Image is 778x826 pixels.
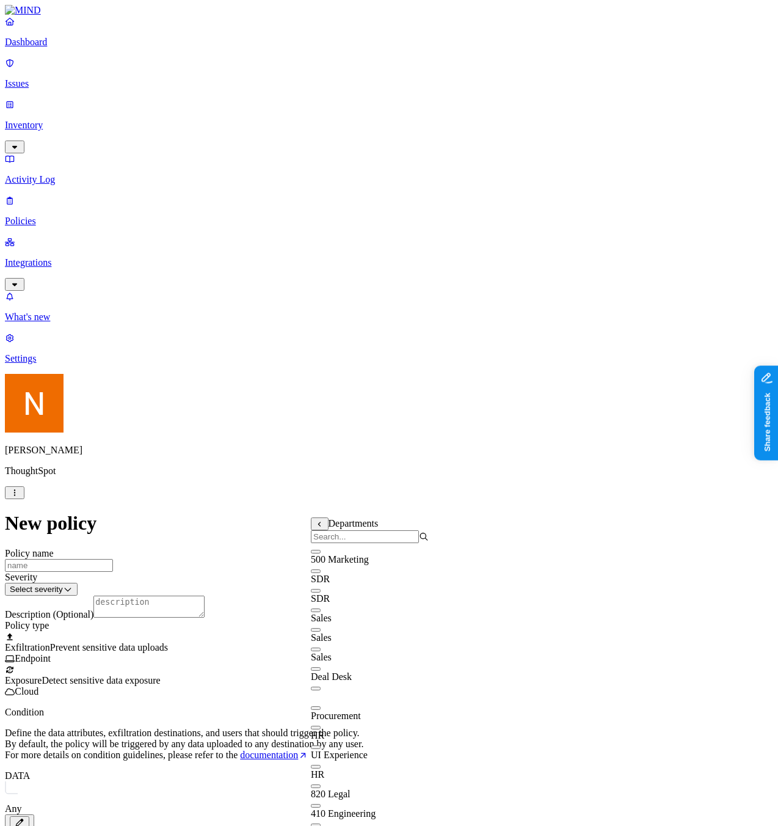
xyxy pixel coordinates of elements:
[311,574,330,584] span: SDR
[5,153,773,185] a: Activity Log
[5,445,773,456] p: [PERSON_NAME]
[5,559,113,572] input: name
[311,730,324,740] span: HR
[5,548,54,558] label: Policy name
[311,530,419,543] input: Search...
[5,803,22,814] label: Any
[5,16,773,48] a: Dashboard
[5,642,50,652] span: Exfiltration
[5,78,773,89] p: Issues
[5,120,773,131] p: Inventory
[5,5,773,16] a: MIND
[5,57,773,89] a: Issues
[311,652,332,662] span: Sales
[5,195,773,227] a: Policies
[5,686,773,697] div: Cloud
[42,675,160,685] span: Detect sensitive data exposure
[311,613,332,623] span: Sales
[5,466,773,477] p: ThoughtSpot
[5,291,773,323] a: What's new
[5,374,64,433] img: Nitai Mishary
[5,653,773,664] div: Endpoint
[311,711,361,721] span: Procurement
[5,236,773,289] a: Integrations
[5,572,37,582] label: Severity
[5,512,773,535] h1: New policy
[5,216,773,227] p: Policies
[5,332,773,364] a: Settings
[311,554,369,565] span: 500 Marketing
[5,257,773,268] p: Integrations
[5,37,773,48] p: Dashboard
[5,770,30,781] label: DATA
[311,593,330,604] span: SDR
[50,642,168,652] span: Prevent sensitive data uploads
[5,5,41,16] img: MIND
[311,769,324,780] span: HR
[5,781,18,801] img: vector
[329,518,379,528] span: Departments
[311,632,332,643] span: Sales
[311,808,376,819] span: 410 Engineering
[5,99,773,152] a: Inventory
[5,174,773,185] p: Activity Log
[5,353,773,364] p: Settings
[311,671,352,682] span: Deal Desk
[5,609,93,619] label: Description (Optional)
[5,312,773,323] p: What's new
[240,750,298,760] span: documentation
[5,620,49,630] label: Policy type
[240,750,308,760] a: documentation
[311,789,350,799] span: 820 Legal
[5,728,773,761] p: Define the data attributes, exfiltration destinations, and users that should trigger the policy. ...
[5,675,42,685] span: Exposure
[5,707,773,718] p: Condition
[311,750,368,760] span: UI Experience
